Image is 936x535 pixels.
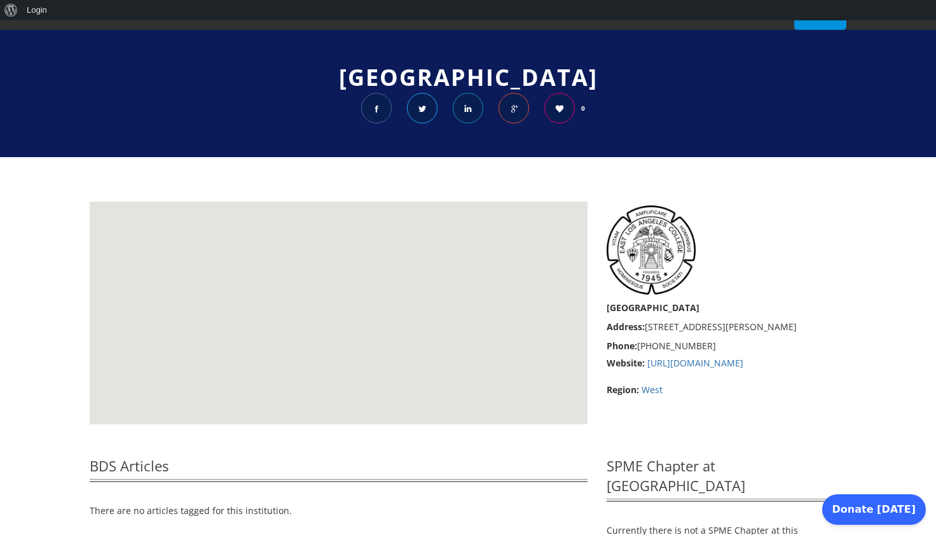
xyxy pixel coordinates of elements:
[607,298,846,371] div: [STREET_ADDRESS][PERSON_NAME] [PHONE_NUMBER]
[607,302,699,314] strong: [GEOGRAPHIC_DATA]
[607,357,645,369] strong: Website:
[607,384,639,396] strong: Region:
[607,456,846,502] span: SPME Chapter at [GEOGRAPHIC_DATA]
[361,93,392,123] a: East Los Angeles College
[581,93,585,123] span: 0
[607,340,637,352] strong: Phone:
[647,357,743,369] a: [URL][DOMAIN_NAME]
[453,93,483,123] a: East Los Angeles College
[607,321,645,333] strong: Address:
[499,93,529,123] a: East Los Angeles College
[407,93,437,123] a: East Los Angeles College
[90,456,588,482] span: BDS Articles
[642,384,663,396] a: West
[339,62,598,93] span: [GEOGRAPHIC_DATA]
